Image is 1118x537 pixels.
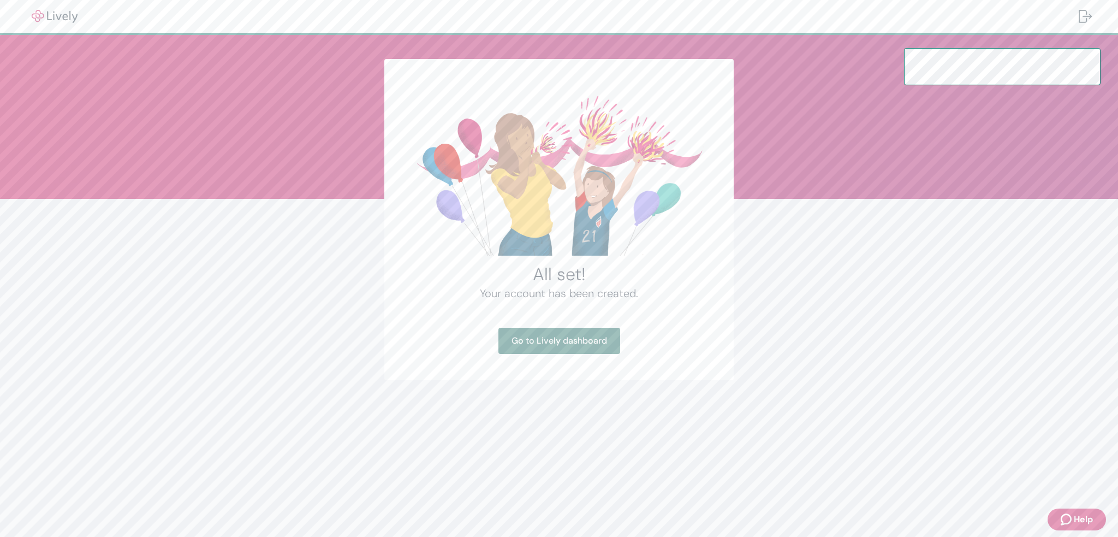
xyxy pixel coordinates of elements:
[24,10,85,23] img: Lively
[498,328,620,354] a: Go to Lively dashboard
[1048,509,1106,530] button: Zendesk support iconHelp
[411,263,707,285] h2: All set!
[1074,513,1093,526] span: Help
[411,285,707,302] h4: Your account has been created.
[1061,513,1074,526] svg: Zendesk support icon
[1070,3,1101,29] button: Log out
